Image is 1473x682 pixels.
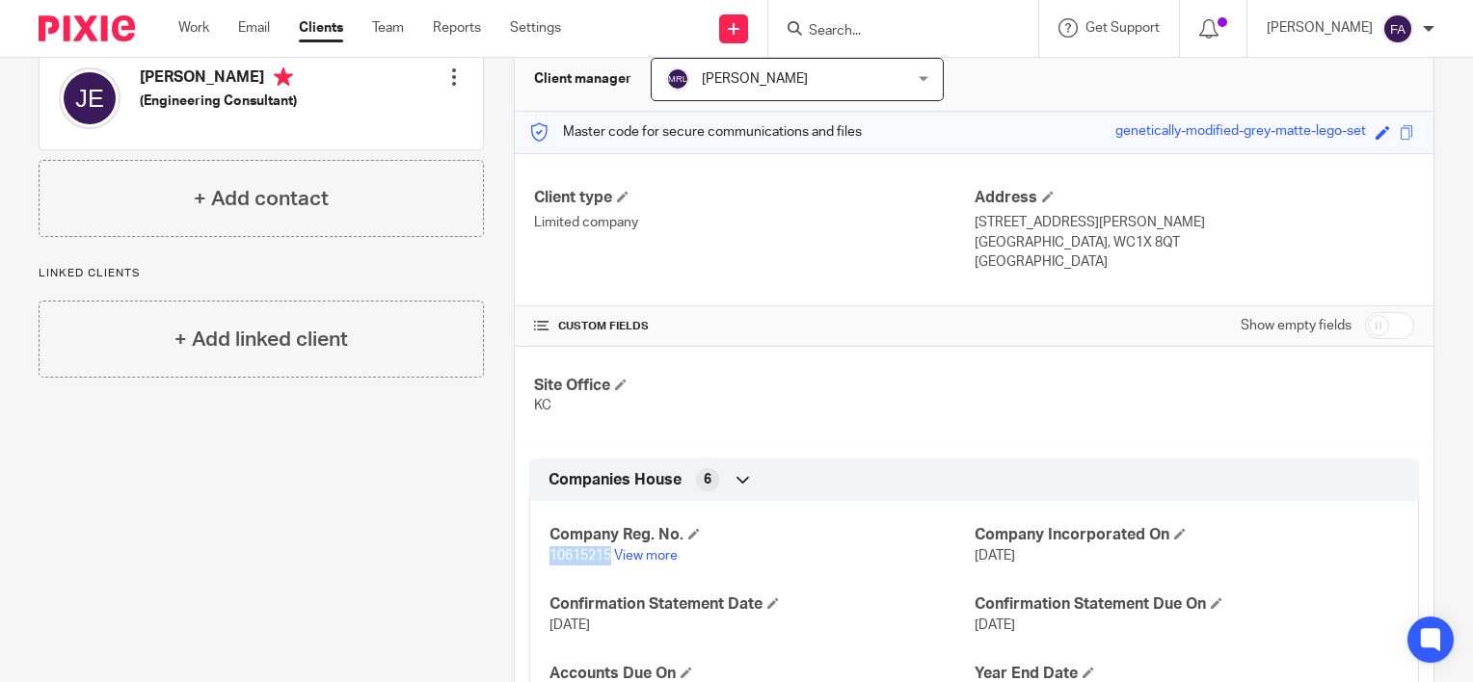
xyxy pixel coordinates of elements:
[1115,121,1366,144] div: genetically-modified-grey-matte-lego-set
[39,15,135,41] img: Pixie
[975,233,1414,252] p: [GEOGRAPHIC_DATA], WC1X 8QT
[534,188,974,208] h4: Client type
[534,213,974,232] p: Limited company
[59,67,121,129] img: svg%3E
[274,67,293,87] i: Primary
[1085,21,1160,35] span: Get Support
[433,18,481,38] a: Reports
[975,525,1399,545] h4: Company Incorporated On
[1241,316,1352,335] label: Show empty fields
[975,252,1414,272] p: [GEOGRAPHIC_DATA]
[534,69,631,89] h3: Client manager
[534,399,551,412] span: KC
[549,618,590,632] span: [DATE]
[807,23,980,40] input: Search
[1382,13,1413,44] img: svg%3E
[975,188,1414,208] h4: Address
[975,213,1414,232] p: [STREET_ADDRESS][PERSON_NAME]
[529,122,862,142] p: Master code for secure communications and files
[702,72,808,86] span: [PERSON_NAME]
[39,266,484,281] p: Linked clients
[975,594,1399,615] h4: Confirmation Statement Due On
[299,18,343,38] a: Clients
[510,18,561,38] a: Settings
[549,549,611,563] span: 10615215
[534,376,974,396] h4: Site Office
[140,92,297,111] h5: (Engineering Consultant)
[1267,18,1373,38] p: [PERSON_NAME]
[178,18,209,38] a: Work
[549,525,974,545] h4: Company Reg. No.
[666,67,689,91] img: svg%3E
[614,549,678,563] a: View more
[372,18,404,38] a: Team
[704,470,711,489] span: 6
[194,184,329,214] h4: + Add contact
[549,470,682,490] span: Companies House
[534,319,974,334] h4: CUSTOM FIELDS
[549,594,974,615] h4: Confirmation Statement Date
[140,67,297,92] h4: [PERSON_NAME]
[975,618,1015,632] span: [DATE]
[975,549,1015,563] span: [DATE]
[238,18,270,38] a: Email
[174,325,348,354] h4: + Add linked client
